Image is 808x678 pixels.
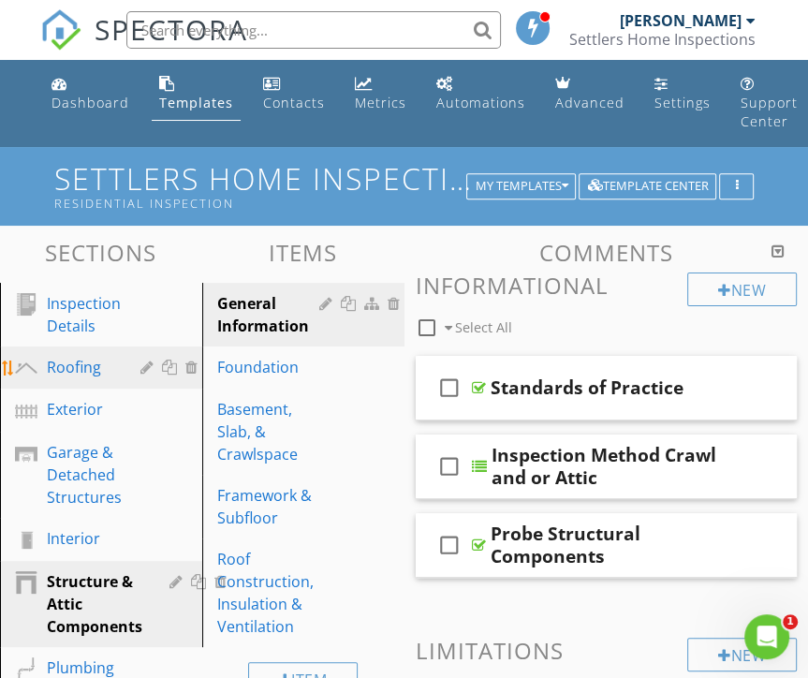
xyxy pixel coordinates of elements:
i: check_box_outline_blank [434,444,464,489]
span: 1 [783,614,798,629]
div: Metrics [355,94,406,111]
div: Inspection Details [47,292,121,337]
div: Dashboard [51,94,129,111]
div: Automations [436,94,525,111]
div: Roofing [47,356,113,378]
button: My Templates [466,173,576,199]
div: Exterior [47,398,113,420]
div: Templates [159,94,233,111]
a: SPECTORA [40,25,248,65]
h3: Comments [416,240,798,265]
div: Roof Construction, Insulation & Ventilation [217,548,325,638]
h1: Settlers Home Inspections Residential Template DH 2.0 [54,162,755,210]
button: Template Center [579,173,716,199]
div: Probe Structural Components [491,523,749,567]
a: Advanced [548,67,632,121]
a: Support Center [733,67,805,140]
span: SPECTORA [95,9,248,49]
h3: Informational [416,273,798,298]
a: Automations (Basic) [429,67,533,121]
img: The Best Home Inspection Software - Spectora [40,9,81,51]
div: New [687,273,797,306]
div: Advanced [555,94,624,111]
div: Inspection Method Crawl and or Attic [492,444,750,489]
div: Contacts [263,94,325,111]
div: Settlers Home Inspections [569,30,756,49]
div: Settings [654,94,711,111]
div: Framework & Subfloor [217,484,325,529]
div: Garage & Detached Structures [47,441,122,508]
a: Dashboard [44,67,137,121]
a: Template Center [579,176,716,193]
div: New [687,638,797,671]
div: Template Center [587,180,708,193]
div: Basement, Slab, & Crawlspace [217,398,325,465]
i: check_box_outline_blank [434,365,464,410]
div: General Information [217,292,325,337]
h3: Limitations [416,638,798,663]
div: Residential Inspection [54,196,474,211]
a: Metrics [347,67,414,121]
div: Structure & Attic Components [47,570,142,638]
div: Foundation [217,356,325,378]
h3: Items [202,240,404,265]
div: Interior [47,527,113,550]
div: [PERSON_NAME] [620,11,742,30]
div: Standards of Practice [491,376,683,399]
i: check_box_outline_blank [434,523,464,567]
iframe: Intercom live chat [744,614,789,659]
div: My Templates [475,180,567,193]
a: Settings [647,67,718,121]
span: Select All [455,318,512,336]
div: Support Center [741,94,798,130]
input: Search everything... [126,11,501,49]
a: Templates [152,67,241,121]
a: Contacts [256,67,332,121]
